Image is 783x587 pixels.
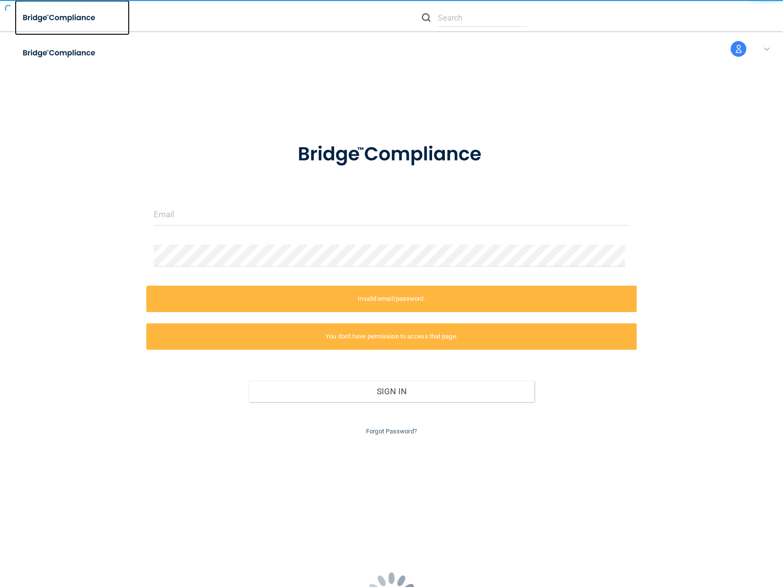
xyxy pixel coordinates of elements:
button: Sign In [249,381,534,402]
a: Forgot Password? [366,428,417,435]
img: bridge_compliance_login_screen.278c3ca4.svg [15,8,105,28]
img: ic-search.3b580494.png [422,13,431,22]
input: Email [154,203,630,226]
label: You don't have permission to access that page. [146,323,637,350]
img: avatar.17b06cb7.svg [731,41,746,57]
img: bridge_compliance_login_screen.278c3ca4.svg [277,129,506,180]
iframe: Drift Widget Chat Controller [614,518,771,557]
img: arrow-down.227dba2b.svg [764,47,770,51]
img: bridge_compliance_login_screen.278c3ca4.svg [15,43,105,63]
label: Invalid email/password. [146,286,637,312]
input: Search [438,9,528,27]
